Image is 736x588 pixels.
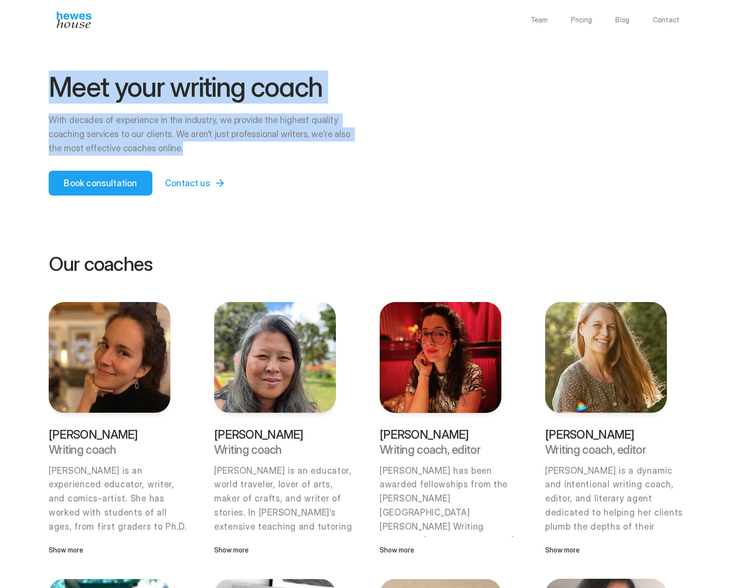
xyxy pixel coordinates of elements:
a: Contact us [156,171,238,196]
p: Book consultation [64,177,137,190]
p: Writing coach [49,444,170,456]
img: Hewes House’s book coach services offer creative writing courses, writing class to learn differen... [56,12,92,28]
p: Our coaches [49,254,687,274]
p: [PERSON_NAME] [380,428,501,441]
a: Team [531,17,548,23]
p: [PERSON_NAME] [49,428,170,441]
p: Show more [380,545,501,555]
a: Pricing [571,17,592,23]
p: Contact us [165,177,210,190]
p: Writing coach, editor [380,444,501,456]
img: Ky Huynh, one of the Hewes House book editors and book coach, also runs a writing class as a writ... [214,302,336,413]
p: Show more [214,545,336,555]
img: Porochista Khakpour, one of the Hewes House book editors and book coach, also runs a writing clas... [380,302,501,413]
p: Show more [545,545,667,555]
p: [PERSON_NAME] [214,428,336,441]
p: With decades of experience in the industry, we provide the highest quality coaching services to o... [49,113,359,155]
p: Writing coach [214,444,336,456]
p: Show more [49,545,170,555]
h1: Meet your writing coach [49,73,359,102]
a: Contact [653,17,680,23]
a: Blog [615,17,629,23]
img: Maggie Sadler, one of the Hewes House book writing coach, literary agent, one of the best literar... [545,302,667,413]
p: [PERSON_NAME] [545,428,667,441]
p: Writing coach, editor [545,444,667,456]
